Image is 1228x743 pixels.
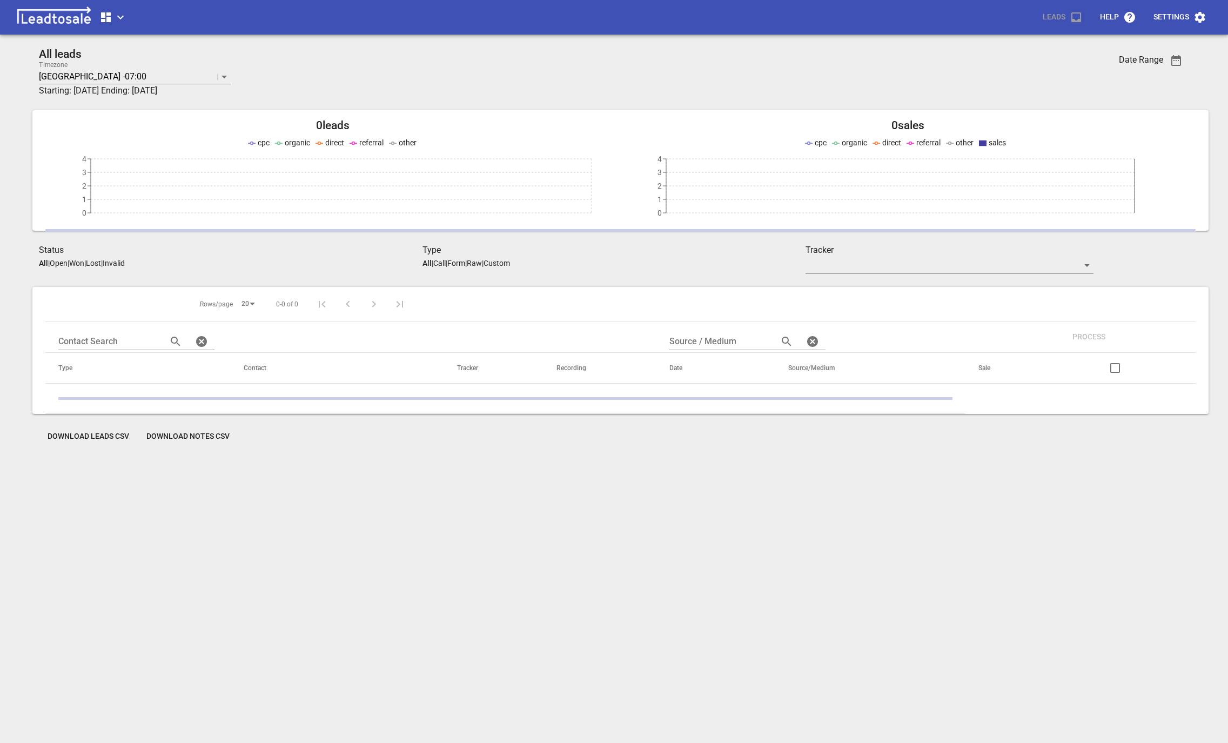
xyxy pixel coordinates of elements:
[621,119,1196,132] h2: 0 sales
[422,259,432,267] aside: All
[399,138,417,147] span: other
[82,182,86,190] tspan: 2
[657,209,662,217] tspan: 0
[276,300,298,309] span: 0-0 of 0
[989,138,1006,147] span: sales
[48,431,129,442] span: Download Leads CSV
[916,138,941,147] span: referral
[657,182,662,190] tspan: 2
[39,244,422,257] h3: Status
[1153,12,1189,23] p: Settings
[69,259,84,267] p: Won
[1100,12,1119,23] p: Help
[82,209,86,217] tspan: 0
[1163,48,1189,73] button: Date Range
[657,168,662,177] tspan: 3
[82,168,86,177] tspan: 3
[467,259,482,267] p: Raw
[446,259,447,267] span: |
[447,259,465,267] p: Form
[956,138,974,147] span: other
[882,138,901,147] span: direct
[656,353,775,384] th: Date
[657,155,662,163] tspan: 4
[39,84,997,97] h3: Starting: [DATE] Ending: [DATE]
[82,155,86,163] tspan: 4
[39,62,68,68] label: Timezone
[39,70,146,83] p: [GEOGRAPHIC_DATA] -07:00
[39,48,997,61] h2: All leads
[432,259,433,267] span: |
[50,259,68,267] p: Open
[806,244,1093,257] h3: Tracker
[86,259,101,267] p: Lost
[39,427,138,446] button: Download Leads CSV
[48,259,50,267] span: |
[444,353,543,384] th: Tracker
[543,353,656,384] th: Recording
[103,259,125,267] p: Invalid
[325,138,344,147] span: direct
[101,259,103,267] span: |
[422,244,806,257] h3: Type
[45,119,621,132] h2: 0 leads
[359,138,384,147] span: referral
[68,259,69,267] span: |
[138,427,238,446] button: Download Notes CSV
[285,138,310,147] span: organic
[237,297,259,311] div: 20
[200,300,233,309] span: Rows/page
[465,259,467,267] span: |
[842,138,867,147] span: organic
[45,353,231,384] th: Type
[1119,55,1163,65] h3: Date Range
[146,431,230,442] span: Download Notes CSV
[775,353,965,384] th: Source/Medium
[84,259,86,267] span: |
[82,195,86,204] tspan: 1
[657,195,662,204] tspan: 1
[815,138,827,147] span: cpc
[258,138,270,147] span: cpc
[39,259,48,267] aside: All
[231,353,444,384] th: Contact
[13,6,95,28] img: logo
[484,259,510,267] p: Custom
[965,353,1051,384] th: Sale
[482,259,484,267] span: |
[433,259,446,267] p: Call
